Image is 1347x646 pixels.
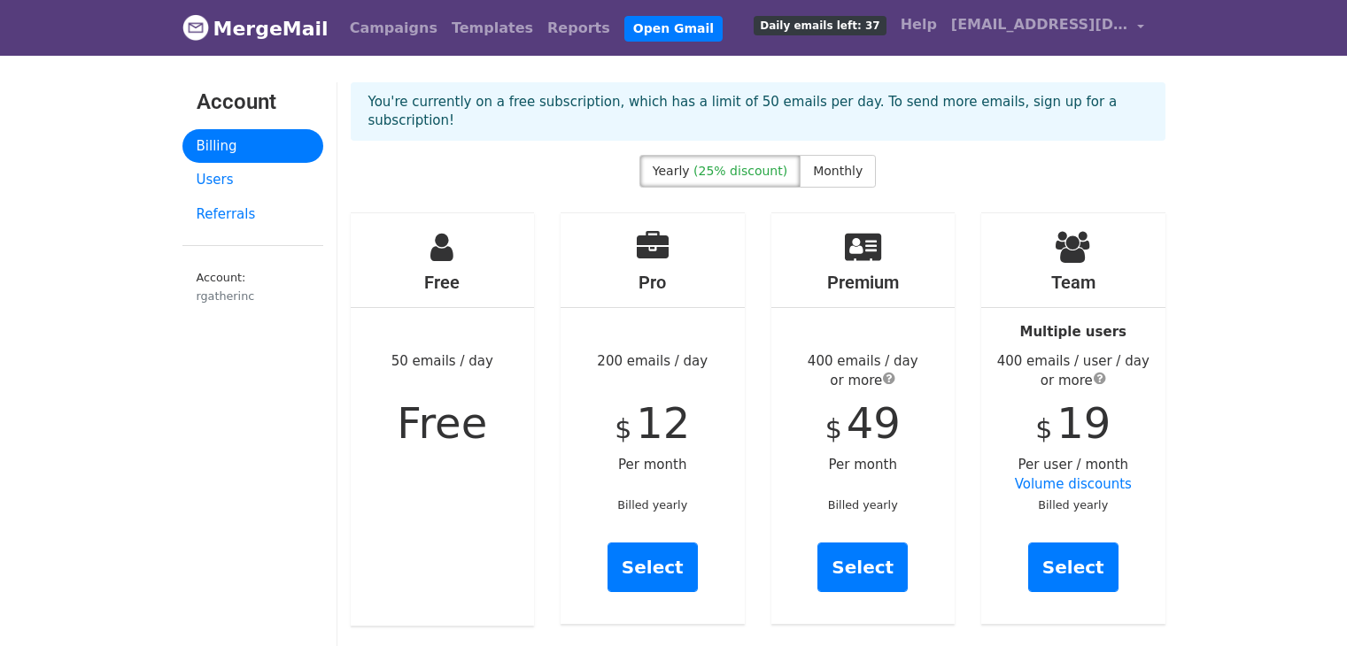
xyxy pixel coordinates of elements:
div: 200 emails / day Per month [561,213,745,624]
span: $ [1035,413,1052,444]
span: Daily emails left: 37 [754,16,886,35]
div: 400 emails / day or more [771,351,956,391]
strong: Multiple users [1020,324,1126,340]
small: Account: [197,271,309,304]
span: $ [825,413,842,444]
a: Reports [540,11,617,46]
p: You're currently on a free subscription, which has a limit of 50 emails per day. To send more ema... [368,93,1148,130]
iframe: Chat Widget [1258,561,1347,646]
span: Yearly [653,164,690,178]
div: Per user / month [981,213,1165,624]
span: 12 [636,398,690,448]
a: [EMAIL_ADDRESS][DOMAIN_NAME] [944,7,1151,49]
a: Select [817,542,908,592]
div: rgatherinc [197,288,309,304]
span: 19 [1057,398,1111,448]
div: 400 emails / user / day or more [981,351,1165,391]
span: (25% discount) [693,164,787,178]
span: 49 [847,398,901,448]
a: Open Gmail [624,16,723,42]
span: $ [615,413,631,444]
h3: Account [197,89,309,115]
a: Referrals [182,197,323,232]
a: Daily emails left: 37 [747,7,893,42]
h4: Team [981,272,1165,293]
a: Users [182,163,323,197]
a: Select [608,542,698,592]
small: Billed yearly [828,498,898,511]
a: Campaigns [343,11,445,46]
img: MergeMail logo [182,14,209,41]
small: Billed yearly [617,498,687,511]
h4: Premium [771,272,956,293]
a: MergeMail [182,10,329,47]
h4: Free [351,272,535,293]
span: Monthly [813,164,863,178]
a: Select [1028,542,1119,592]
small: Billed yearly [1038,498,1108,511]
a: Help [894,7,944,42]
a: Billing [182,129,323,164]
a: Volume discounts [1015,476,1132,492]
a: Templates [445,11,540,46]
div: Per month [771,213,956,624]
h4: Pro [561,272,745,293]
span: Free [397,398,487,448]
span: [EMAIL_ADDRESS][DOMAIN_NAME] [951,14,1128,35]
div: 50 emails / day [351,213,535,626]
